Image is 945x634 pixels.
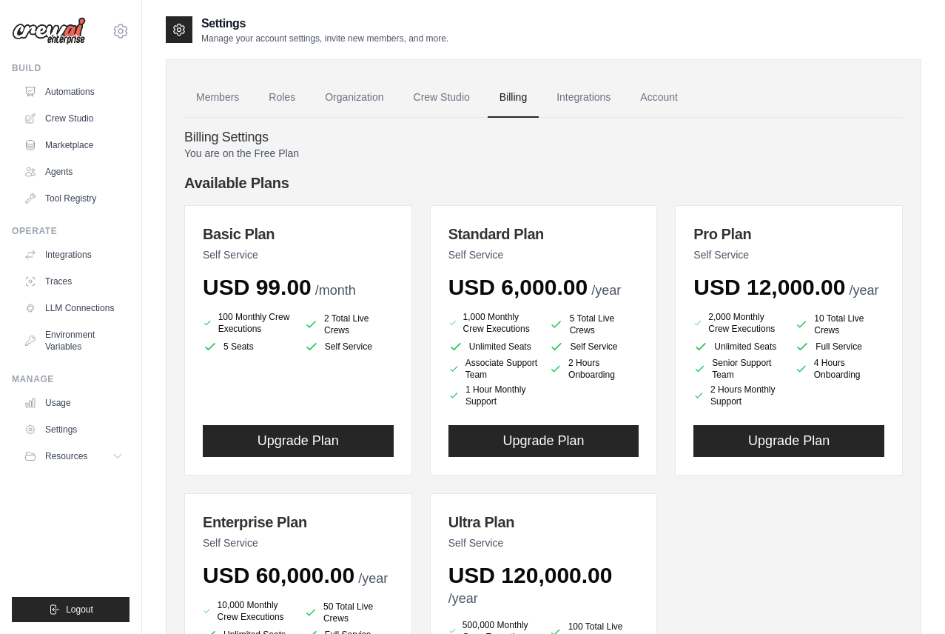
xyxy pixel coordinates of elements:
button: Resources [18,444,130,468]
span: USD 6,000.00 [448,275,588,299]
li: 2,000 Monthly Crew Executions [693,310,783,336]
p: You are on the Free Plan [184,146,903,161]
span: USD 60,000.00 [203,563,354,587]
li: 1,000 Monthly Crew Executions [448,310,538,336]
span: /year [358,571,388,586]
li: Senior Support Team [693,357,783,381]
button: Upgrade Plan [203,425,394,457]
button: Logout [12,597,130,622]
span: /year [849,283,878,298]
a: Organization [313,78,395,118]
button: Upgrade Plan [448,425,639,457]
a: Roles [257,78,307,118]
a: Members [184,78,251,118]
a: Usage [18,391,130,415]
li: 10 Total Live Crews [795,313,884,336]
a: Traces [18,270,130,293]
span: USD 120,000.00 [448,563,613,587]
a: Integrations [545,78,622,118]
h3: Standard Plan [448,224,639,244]
p: Self Service [203,247,394,262]
p: Self Service [448,535,639,550]
span: Resources [45,450,87,462]
div: Manage [12,373,130,385]
p: Self Service [448,247,639,262]
p: Self Service [693,247,884,262]
h4: Available Plans [184,173,903,193]
a: Settings [18,418,130,441]
a: Crew Studio [18,107,130,130]
h3: Pro Plan [693,224,884,244]
li: 5 Total Live Crews [549,313,639,336]
h2: Settings [201,15,448,33]
li: 50 Total Live Crews [304,601,394,624]
li: 2 Hours Onboarding [549,357,639,381]
p: Self Service [203,535,394,550]
li: Unlimited Seats [448,339,538,354]
li: 2 Hours Monthly Support [693,384,783,407]
li: Full Service [795,339,884,354]
a: Automations [18,80,130,104]
li: 5 Seats [203,339,292,354]
a: Integrations [18,243,130,267]
span: Logout [66,604,93,615]
li: Unlimited Seats [693,339,783,354]
a: Tool Registry [18,187,130,210]
img: Logo [12,17,86,45]
span: USD 99.00 [203,275,312,299]
div: Operate [12,225,130,237]
li: Associate Support Team [448,357,538,381]
li: 4 Hours Onboarding [795,357,884,381]
span: /month [315,283,356,298]
a: Billing [488,78,539,118]
h3: Ultra Plan [448,512,639,533]
div: Build [12,62,130,74]
li: 1 Hour Monthly Support [448,384,538,407]
li: 2 Total Live Crews [304,313,394,336]
h3: Basic Plan [203,224,394,244]
li: Self Service [304,339,394,354]
p: Manage your account settings, invite new members, and more. [201,33,448,44]
li: Self Service [549,339,639,354]
a: Account [628,78,690,118]
span: /year [591,283,621,298]
a: Environment Variables [18,323,130,358]
span: /year [448,591,478,606]
h3: Enterprise Plan [203,512,394,533]
a: Crew Studio [402,78,482,118]
button: Upgrade Plan [693,425,884,457]
h4: Billing Settings [184,130,903,146]
li: 100 Monthly Crew Executions [203,310,292,336]
span: USD 12,000.00 [693,275,845,299]
a: LLM Connections [18,296,130,320]
a: Marketplace [18,133,130,157]
a: Agents [18,160,130,184]
li: 10,000 Monthly Crew Executions [203,598,292,624]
